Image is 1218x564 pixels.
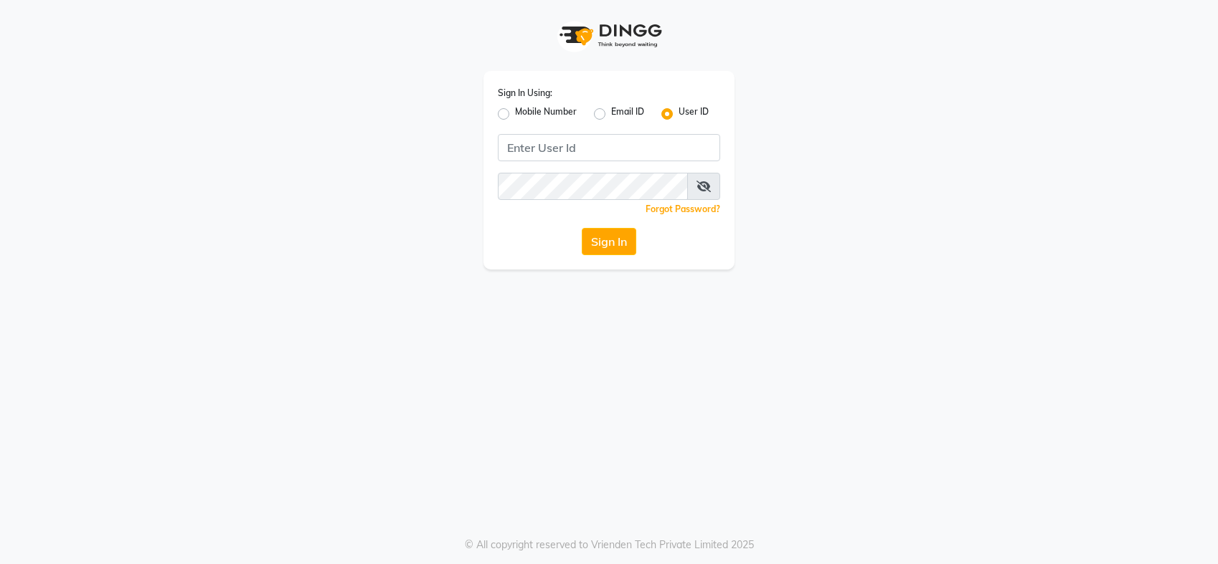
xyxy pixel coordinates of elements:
input: Username [498,173,688,200]
input: Username [498,134,720,161]
label: Email ID [611,105,644,123]
button: Sign In [582,228,636,255]
img: logo1.svg [552,14,666,57]
label: Mobile Number [515,105,577,123]
a: Forgot Password? [646,204,720,214]
label: Sign In Using: [498,87,552,100]
label: User ID [679,105,709,123]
